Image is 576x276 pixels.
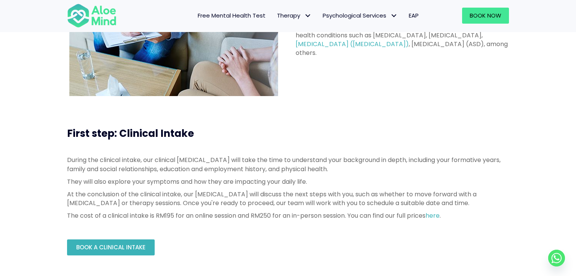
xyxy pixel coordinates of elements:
[126,8,424,24] nav: Menu
[296,22,509,58] p: Our clinical psychologists conduct assessments to diagnose mental health conditions such as [MEDI...
[323,11,397,19] span: Psychological Services
[76,243,146,251] span: Book a Clinical Intake
[277,11,311,19] span: Therapy
[271,8,317,24] a: TherapyTherapy: submenu
[198,11,266,19] span: Free Mental Health Test
[388,10,399,21] span: Psychological Services: submenu
[470,11,501,19] span: Book Now
[409,11,419,19] span: EAP
[426,211,440,220] a: here
[317,8,403,24] a: Psychological ServicesPsychological Services: submenu
[192,8,271,24] a: Free Mental Health Test
[67,177,509,186] p: They will also explore your symptoms and how they are impacting your daily life.
[67,3,117,28] img: Aloe mind Logo
[67,211,509,220] p: The cost of a clinical intake is RM195 for an online session and RM250 for an in-person session. ...
[67,239,155,255] a: Book a Clinical Intake
[302,10,313,21] span: Therapy: submenu
[462,8,509,24] a: Book Now
[67,127,194,140] span: First step: Clinical Intake
[296,40,409,48] a: [MEDICAL_DATA] ([MEDICAL_DATA])
[67,190,509,207] p: At the conclusion of the clinical intake, our [MEDICAL_DATA] will discuss the next steps with you...
[67,156,509,173] p: During the clinical intake, our clinical [MEDICAL_DATA] will take the time to understand your bac...
[548,250,565,266] a: Whatsapp
[403,8,424,24] a: EAP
